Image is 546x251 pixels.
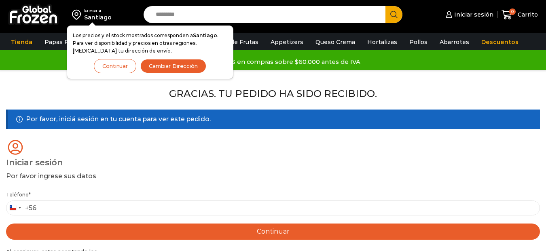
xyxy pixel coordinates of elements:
a: Appetizers [267,34,307,50]
span: Carrito [516,11,538,19]
button: Selected country [6,201,36,215]
a: Tienda [7,34,36,50]
p: Gracias. Tu pedido ha sido recibido. [6,86,540,101]
button: Continuar [6,224,540,240]
p: Los precios y el stock mostrados corresponden a . Para ver disponibilidad y precios en otras regi... [73,32,227,55]
span: 0 [509,8,516,15]
div: Enviar a [84,8,112,13]
a: Papas Fritas [40,34,85,50]
div: Iniciar sesión [6,156,540,169]
div: Por favor ingrese sus datos [6,172,540,181]
a: Pulpa de Frutas [208,34,262,50]
button: Cambiar Dirección [140,59,206,73]
a: Hortalizas [363,34,401,50]
a: Descuentos [477,34,523,50]
img: tabler-icon-user-circle.svg [6,138,25,156]
strong: Santiago [193,32,217,38]
button: Continuar [94,59,136,73]
a: 0 Carrito [502,5,538,24]
a: Iniciar sesión [444,6,493,23]
div: +56 [25,203,36,213]
a: Queso Crema [311,34,359,50]
span: Iniciar sesión [452,11,493,19]
img: address-field-icon.svg [72,8,84,21]
div: Por favor, iniciá sesión en tu cuenta para ver este pedido. [6,110,540,129]
a: Pollos [405,34,432,50]
button: Search button [385,6,402,23]
label: Teléfono [6,191,540,198]
div: Santiago [84,13,112,21]
a: Abarrotes [436,34,473,50]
